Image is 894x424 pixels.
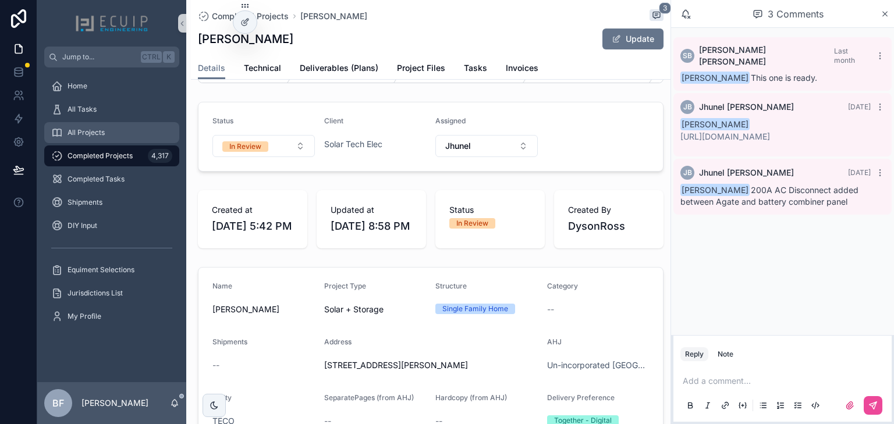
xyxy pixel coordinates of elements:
[62,52,136,62] span: Jump to...
[68,81,87,91] span: Home
[44,122,179,143] a: All Projects
[198,10,289,22] a: Completed Projects
[602,28,664,49] button: Update
[456,218,488,229] div: In Review
[212,393,232,402] span: Utility
[212,204,293,216] span: Created at
[718,350,733,359] div: Note
[650,9,664,23] button: 3
[212,304,315,315] span: [PERSON_NAME]
[848,168,871,177] span: [DATE]
[68,128,105,137] span: All Projects
[212,359,219,371] span: --
[324,337,352,346] span: Address
[324,282,366,290] span: Project Type
[68,265,134,275] span: Equiment Selections
[713,347,738,361] button: Note
[324,116,343,125] span: Client
[680,73,817,83] span: This one is ready.
[683,168,692,177] span: JB
[680,184,750,196] span: [PERSON_NAME]
[44,169,179,190] a: Completed Tasks
[44,215,179,236] a: DIY Input
[68,151,133,161] span: Completed Projects
[212,116,233,125] span: Status
[445,140,471,152] span: Jhunel
[699,101,794,113] span: Jhunel [PERSON_NAME]
[324,138,382,150] a: Solar Tech Elec
[464,62,487,74] span: Tasks
[212,337,247,346] span: Shipments
[547,393,615,402] span: Delivery Preference
[244,58,281,81] a: Technical
[44,145,179,166] a: Completed Projects4,317
[568,204,650,216] span: Created By
[212,10,289,22] span: Completed Projects
[300,62,378,74] span: Deliverables (Plans)
[659,2,671,14] span: 3
[699,44,834,67] span: [PERSON_NAME] [PERSON_NAME]
[44,283,179,304] a: Jurisdictions List
[435,282,467,290] span: Structure
[44,99,179,120] a: All Tasks
[442,304,508,314] div: Single Family Home
[68,288,123,298] span: Jurisdictions List
[141,51,162,63] span: Ctrl
[324,393,414,402] span: SeparatePages (from AHJ)
[212,218,293,234] span: [DATE] 5:42 PM
[198,62,225,74] span: Details
[331,204,412,216] span: Updated at
[324,304,384,315] span: Solar + Storage
[397,58,445,81] a: Project Files
[44,47,179,67] button: Jump to...CtrlK
[198,31,293,47] h1: [PERSON_NAME]
[834,47,855,65] span: Last month
[244,62,281,74] span: Technical
[547,337,562,346] span: AHJ
[331,218,412,234] span: [DATE] 8:58 PM
[300,10,367,22] span: [PERSON_NAME]
[699,167,794,179] span: Jhunel [PERSON_NAME]
[68,221,97,230] span: DIY Input
[68,312,101,321] span: My Profile
[44,259,179,280] a: Equiment Selections
[68,105,97,114] span: All Tasks
[81,397,148,409] p: [PERSON_NAME]
[44,306,179,327] a: My Profile
[547,282,578,290] span: Category
[164,52,173,62] span: K
[37,67,186,382] div: scrollable content
[397,62,445,74] span: Project Files
[506,62,538,74] span: Invoices
[683,102,692,112] span: JB
[680,347,708,361] button: Reply
[435,135,538,157] button: Select Button
[52,396,64,410] span: BF
[848,102,871,111] span: [DATE]
[44,192,179,213] a: Shipments
[300,58,378,81] a: Deliverables (Plans)
[198,58,225,80] a: Details
[547,359,650,371] a: Un-incorporated [GEOGRAPHIC_DATA]
[768,7,824,21] span: 3 Comments
[506,58,538,81] a: Invoices
[148,149,172,163] div: 4,317
[75,14,148,33] img: App logo
[680,118,750,130] span: [PERSON_NAME]
[68,174,125,184] span: Completed Tasks
[324,359,538,371] span: [STREET_ADDRESS][PERSON_NAME]
[568,218,650,234] span: DysonRoss
[68,198,102,207] span: Shipments
[212,282,232,290] span: Name
[435,116,466,125] span: Assigned
[680,131,770,141] a: [URL][DOMAIN_NAME]
[449,204,531,216] span: Status
[464,58,487,81] a: Tasks
[229,141,261,152] div: In Review
[680,185,858,206] span: 200A AC Disconnect added between Agate and battery combiner panel
[435,393,507,402] span: Hardcopy (from AHJ)
[547,304,554,315] span: --
[44,76,179,97] a: Home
